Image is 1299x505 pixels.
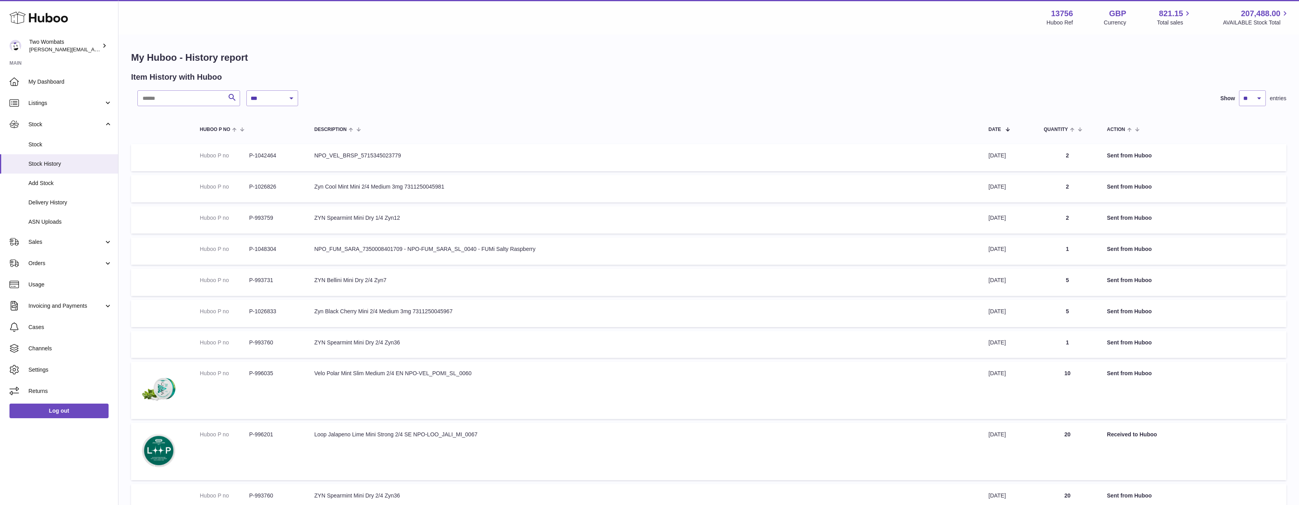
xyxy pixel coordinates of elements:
[306,269,981,296] td: ZYN Bellini Mini Dry 2/4 Zyn7
[306,300,981,327] td: Zyn Black Cherry Mini 2/4 Medium 3mg 7311250045967
[1036,269,1099,296] td: 5
[28,121,104,128] span: Stock
[9,404,109,418] a: Log out
[1036,238,1099,265] td: 1
[1036,144,1099,171] td: 2
[314,127,347,132] span: Description
[1223,8,1290,26] a: 207,488.00 AVAILABLE Stock Total
[131,51,1286,64] h1: My Huboo - History report
[200,277,249,284] dt: Huboo P no
[200,370,249,377] dt: Huboo P no
[28,160,112,168] span: Stock History
[29,38,100,53] div: Two Wombats
[1107,370,1152,376] strong: Sent from Huboo
[1270,95,1286,102] span: entries
[306,144,981,171] td: NPO_VEL_BRSP_5715345023779
[981,206,1036,234] td: [DATE]
[981,269,1036,296] td: [DATE]
[28,238,104,246] span: Sales
[306,175,981,202] td: Zyn Cool Mint Mini 2/4 Medium 3mg 7311250045981
[200,127,230,132] span: Huboo P no
[1051,8,1073,19] strong: 13756
[28,141,112,148] span: Stock
[28,324,112,331] span: Cases
[1157,8,1192,26] a: 821.15 Total sales
[1107,215,1152,221] strong: Sent from Huboo
[1036,175,1099,202] td: 2
[306,423,981,480] td: Loop Jalapeno Lime Mini Strong 2/4 SE NPO-LOO_JALI_MI_0067
[200,431,249,438] dt: Huboo P no
[139,431,178,470] img: Loop_Jalapeno_Lime_Mini_Strong_2_4_Nicotine_Pouches-7350114316898.webp
[249,492,298,499] dd: P-993760
[1107,127,1125,132] span: Action
[249,339,298,346] dd: P-993760
[306,362,981,419] td: Velo Polar Mint Slim Medium 2/4 EN NPO-VEL_POMI_SL_0060
[1044,127,1068,132] span: Quantity
[1107,246,1152,252] strong: Sent from Huboo
[981,175,1036,202] td: [DATE]
[981,238,1036,265] td: [DATE]
[1107,492,1152,499] strong: Sent from Huboo
[139,370,178,409] img: Velo_Polar_Mint_Slim_Medium_2_4_Nicotine_Pouches-5000393085177.webp
[1107,308,1152,314] strong: Sent from Huboo
[28,260,104,267] span: Orders
[1107,152,1152,159] strong: Sent from Huboo
[989,127,1001,132] span: Date
[200,214,249,222] dt: Huboo P no
[1104,19,1126,26] div: Currency
[1107,339,1152,346] strong: Sent from Huboo
[981,331,1036,358] td: [DATE]
[1241,8,1280,19] span: 207,488.00
[1036,423,1099,480] td: 20
[981,144,1036,171] td: [DATE]
[200,152,249,159] dt: Huboo P no
[200,308,249,315] dt: Huboo P no
[28,281,112,288] span: Usage
[1223,19,1290,26] span: AVAILABLE Stock Total
[981,362,1036,419] td: [DATE]
[981,300,1036,327] td: [DATE]
[1107,277,1152,283] strong: Sent from Huboo
[306,238,981,265] td: NPO_FUM_SARA_7350008401709 - NPO-FUM_SARA_SL_0040 - FUMi Salty Raspberry
[9,40,21,52] img: alan@twowombats.com
[1047,19,1073,26] div: Huboo Ref
[28,199,112,206] span: Delivery History
[28,302,104,310] span: Invoicing and Payments
[306,331,981,358] td: ZYN Spearmint Mini Dry 2/4 Zyn36
[1159,8,1183,19] span: 821.15
[131,72,222,82] h2: Item History with Huboo
[249,370,298,377] dd: P-996035
[200,245,249,253] dt: Huboo P no
[1036,331,1099,358] td: 1
[249,245,298,253] dd: P-1048304
[28,366,112,374] span: Settings
[28,99,104,107] span: Listings
[200,183,249,191] dt: Huboo P no
[249,277,298,284] dd: P-993731
[1109,8,1126,19] strong: GBP
[249,183,298,191] dd: P-1026826
[1036,206,1099,234] td: 2
[28,218,112,226] span: ASN Uploads
[200,339,249,346] dt: Huboo P no
[1157,19,1192,26] span: Total sales
[249,152,298,159] dd: P-1042464
[1036,362,1099,419] td: 10
[249,308,298,315] dd: P-1026833
[981,423,1036,480] td: [DATE]
[28,180,112,187] span: Add Stock
[28,387,112,395] span: Returns
[1107,183,1152,190] strong: Sent from Huboo
[1220,95,1235,102] label: Show
[200,492,249,499] dt: Huboo P no
[249,214,298,222] dd: P-993759
[306,206,981,234] td: ZYN Spearmint Mini Dry 1/4 Zyn12
[249,431,298,438] dd: P-996201
[1107,431,1157,438] strong: Received to Huboo
[29,46,158,52] span: [PERSON_NAME][EMAIL_ADDRESS][DOMAIN_NAME]
[1036,300,1099,327] td: 5
[28,78,112,86] span: My Dashboard
[28,345,112,352] span: Channels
